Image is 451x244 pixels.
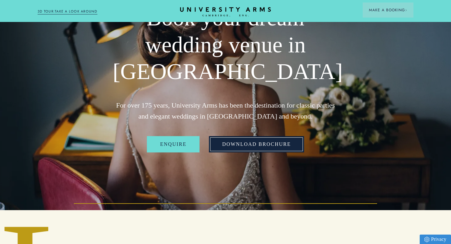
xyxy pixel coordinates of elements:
p: For over 175 years, University Arms has been the destination for classic parties and elegant wedd... [113,100,338,122]
img: Arrow icon [405,9,407,11]
img: Privacy [424,237,429,242]
span: Make a Booking [369,7,407,13]
a: Download Brochure [209,136,304,152]
a: Home [180,7,271,17]
a: Privacy [420,235,451,244]
h1: Book your dream wedding venue in [GEOGRAPHIC_DATA] [113,5,338,85]
a: Enquire [147,136,200,152]
button: Make a BookingArrow icon [363,3,413,18]
a: 3D TOUR:TAKE A LOOK AROUND [38,9,97,14]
